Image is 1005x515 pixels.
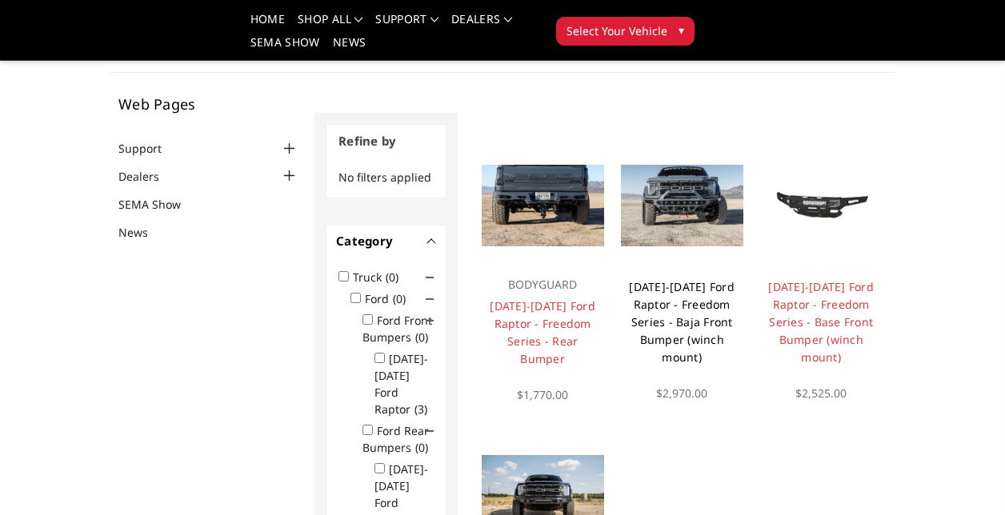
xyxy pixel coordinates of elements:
[118,168,179,185] a: Dealers
[118,97,298,111] h5: Web Pages
[326,125,446,158] h3: Refine by
[679,22,684,38] span: ▾
[426,317,434,325] span: Click to show/hide children
[451,14,512,37] a: Dealers
[415,440,428,455] span: (0)
[656,385,707,401] span: $2,970.00
[629,279,735,365] a: [DATE]-[DATE] Ford Raptor - Freedom Series - Baja Front Bumper (winch mount)
[118,224,168,241] a: News
[250,14,285,37] a: Home
[426,427,434,435] span: Click to show/hide children
[374,351,437,417] label: [DATE]-[DATE] Ford Raptor
[414,401,427,417] span: (3)
[298,14,362,37] a: shop all
[336,232,436,250] h4: Category
[118,196,201,213] a: SEMA Show
[768,279,874,365] a: [DATE]-[DATE] Ford Raptor - Freedom Series - Base Front Bumper (winch mount)
[375,14,438,37] a: Support
[795,385,847,401] span: $2,525.00
[415,329,428,345] span: (0)
[333,37,366,60] a: News
[426,295,434,303] span: Click to show/hide children
[250,37,320,60] a: SEMA Show
[490,275,596,294] p: BODYGUARD
[428,237,436,245] button: -
[386,269,398,285] span: (0)
[567,22,667,39] span: Select Your Vehicle
[365,291,415,306] label: Ford
[353,269,408,285] label: Truck
[393,291,406,306] span: (0)
[118,140,182,157] a: Support
[490,298,595,366] a: [DATE]-[DATE] Ford Raptor - Freedom Series - Rear Bumper
[517,387,568,402] span: $1,770.00
[426,273,434,281] span: Click to show/hide children
[362,423,438,455] label: Ford Rear Bumpers
[362,313,438,345] label: Ford Front Bumpers
[556,17,695,46] button: Select Your Vehicle
[338,170,431,185] span: No filters applied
